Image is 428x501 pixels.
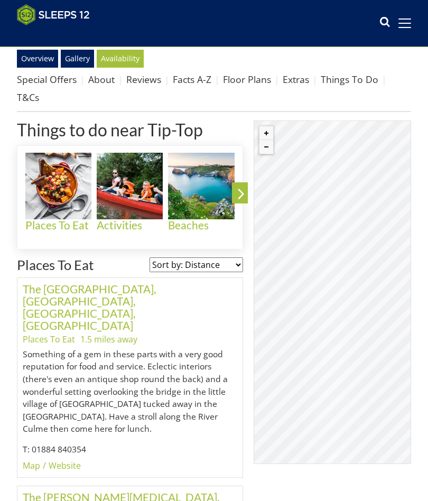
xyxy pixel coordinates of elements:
[97,153,168,231] a: Activities
[168,153,239,231] a: Beaches
[23,348,237,435] p: Something of a gem in these parts with a very good reputation for food and service. Eclectic inte...
[80,333,137,346] li: 1.5 miles away
[321,73,378,86] a: Things To Do
[25,153,97,231] a: Places To Eat
[17,73,77,86] a: Special Offers
[23,282,156,332] a: The [GEOGRAPHIC_DATA], [GEOGRAPHIC_DATA], [GEOGRAPHIC_DATA], [GEOGRAPHIC_DATA]
[168,219,234,231] h4: Beaches
[97,50,144,68] a: Availability
[97,153,163,219] img: Activities
[17,4,90,25] img: Sleeps 12
[88,73,115,86] a: About
[168,153,234,219] img: Beaches
[240,153,311,243] a: Places to Visit
[17,91,39,104] a: T&Cs
[25,153,91,219] img: Places To Eat
[254,121,411,463] canvas: Map
[49,460,81,471] a: Website
[126,73,161,86] a: Reviews
[17,50,58,68] a: Overview
[23,460,40,471] a: Map
[23,333,75,345] a: Places To Eat
[240,153,306,219] img: Places to Visit
[223,73,271,86] a: Floor Plans
[97,219,163,231] h4: Activities
[240,219,306,244] h4: Places to Visit
[283,73,309,86] a: Extras
[17,120,243,139] h1: Things to do near Tip-Top
[23,443,237,456] p: T: 01884 840354
[61,50,94,68] a: Gallery
[259,140,273,154] button: Zoom out
[259,126,273,140] button: Zoom in
[12,32,123,41] iframe: Customer reviews powered by Trustpilot
[173,73,211,86] a: Facts A-Z
[25,219,91,231] h4: Places To Eat
[17,257,94,273] a: Places To Eat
